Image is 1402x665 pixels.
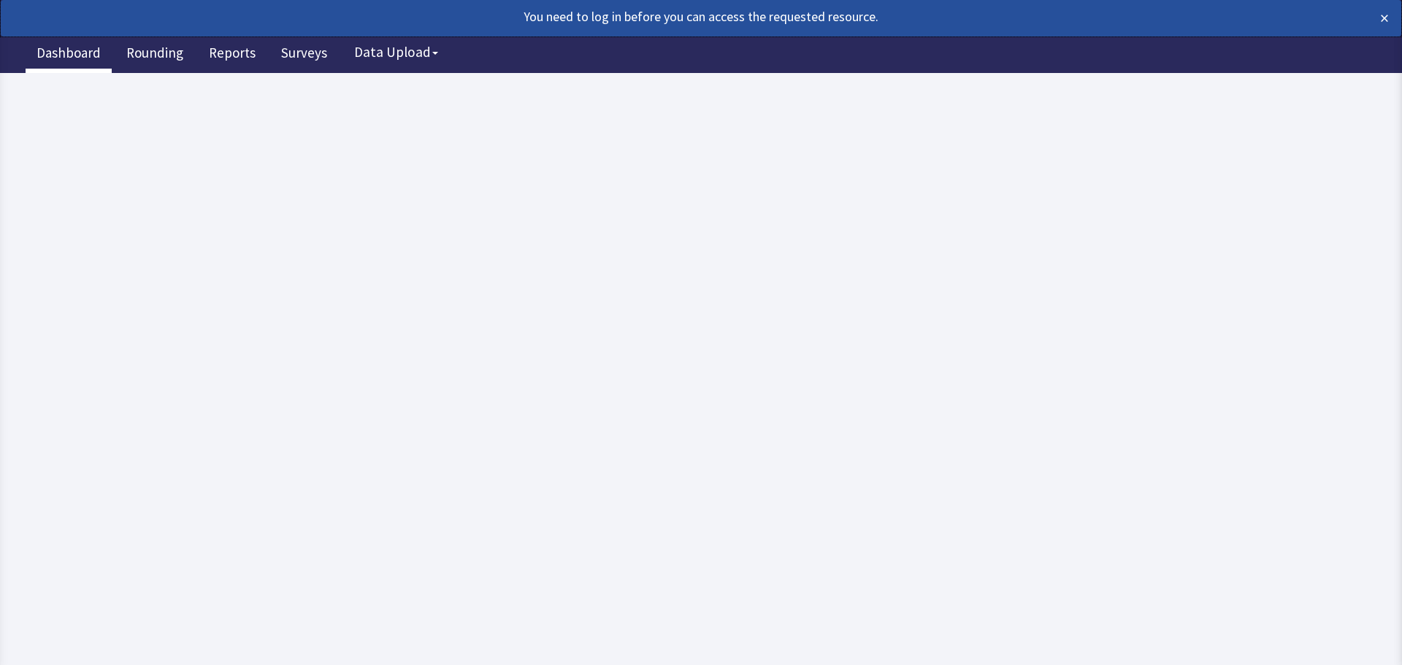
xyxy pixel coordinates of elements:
[345,39,447,66] button: Data Upload
[13,7,1252,27] div: You need to log in before you can access the requested resource.
[115,36,194,73] a: Rounding
[26,36,112,73] a: Dashboard
[270,36,338,73] a: Surveys
[1380,7,1389,30] button: ×
[198,36,267,73] a: Reports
